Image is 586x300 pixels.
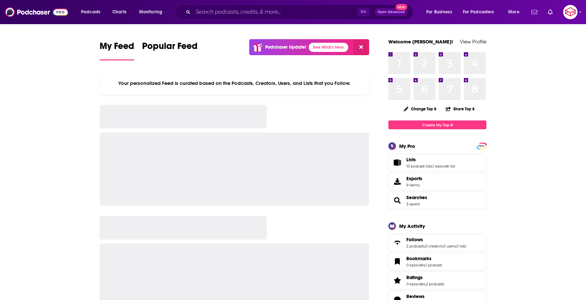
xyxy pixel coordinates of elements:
[193,7,357,17] input: Search podcasts, credits, & more...
[400,105,440,113] button: Change Top 8
[406,176,422,182] span: Exports
[425,244,443,248] a: 0 creators
[81,8,100,17] span: Podcasts
[563,5,578,19] button: Show profile menu
[309,43,348,52] a: See What's New
[406,275,444,280] a: Ratings
[426,282,444,286] a: 2 podcasts
[563,5,578,19] span: Logged in as callista
[139,8,162,17] span: Monitoring
[425,282,426,286] span: ,
[504,7,528,17] button: open menu
[406,282,425,286] a: 0 episodes
[76,7,109,17] button: open menu
[432,164,433,168] span: ,
[388,234,486,251] span: Follows
[100,72,369,94] div: Your personalized Feed is curated based on the Podcasts, Creators, Users, and Lists that you Follow.
[406,237,466,243] a: Follows
[406,195,427,200] a: Searches
[181,5,419,20] div: Search podcasts, credits, & more...
[391,177,404,186] span: Exports
[426,8,452,17] span: For Business
[459,7,504,17] button: open menu
[460,39,486,45] a: View Profile
[406,157,455,163] a: Lists
[478,143,485,148] a: PRO
[100,40,134,55] span: My Feed
[406,256,442,261] a: Bookmarks
[406,237,423,243] span: Follows
[375,8,408,16] button: Open AdvancedNew
[463,8,494,17] span: For Podcasters
[396,4,407,10] span: New
[112,8,126,17] span: Charts
[406,183,422,187] span: 9 items
[406,244,425,248] a: 2 podcasts
[5,6,68,18] img: Podchaser - Follow, Share and Rate Podcasts
[388,192,486,209] span: Searches
[563,5,578,19] img: User Profile
[426,263,442,267] a: 1 podcast
[508,8,519,17] span: More
[391,238,404,247] a: Follows
[433,164,455,168] a: 1 episode list
[388,39,453,45] a: Welcome [PERSON_NAME]!
[388,120,486,129] a: Create My Top 8
[108,7,130,17] a: Charts
[265,44,306,50] p: Podchaser Update!
[406,293,425,299] span: Reviews
[456,244,466,248] a: 0 lists
[422,7,460,17] button: open menu
[478,144,485,149] span: PRO
[142,40,198,55] span: Popular Feed
[443,244,456,248] a: 0 users
[406,293,445,299] a: Reviews
[391,196,404,205] a: Searches
[391,257,404,266] a: Bookmarks
[388,173,486,190] a: Exports
[388,154,486,171] span: Lists
[399,223,425,229] div: My Activity
[391,276,404,285] a: Ratings
[388,253,486,270] span: Bookmarks
[406,164,432,168] a: 10 podcast lists
[399,143,415,149] div: My Pro
[425,263,426,267] span: ,
[135,7,171,17] button: open menu
[529,7,540,18] a: Show notifications dropdown
[100,40,134,60] a: My Feed
[406,263,425,267] a: 0 episodes
[142,40,198,60] a: Popular Feed
[446,103,475,115] button: Share Top 8
[406,202,419,206] a: 3 saved
[545,7,555,18] a: Show notifications dropdown
[388,272,486,289] span: Ratings
[378,10,405,14] span: Open Advanced
[406,275,423,280] span: Ratings
[391,158,404,167] a: Lists
[406,256,431,261] span: Bookmarks
[357,8,369,16] span: ⌘ K
[406,157,416,163] span: Lists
